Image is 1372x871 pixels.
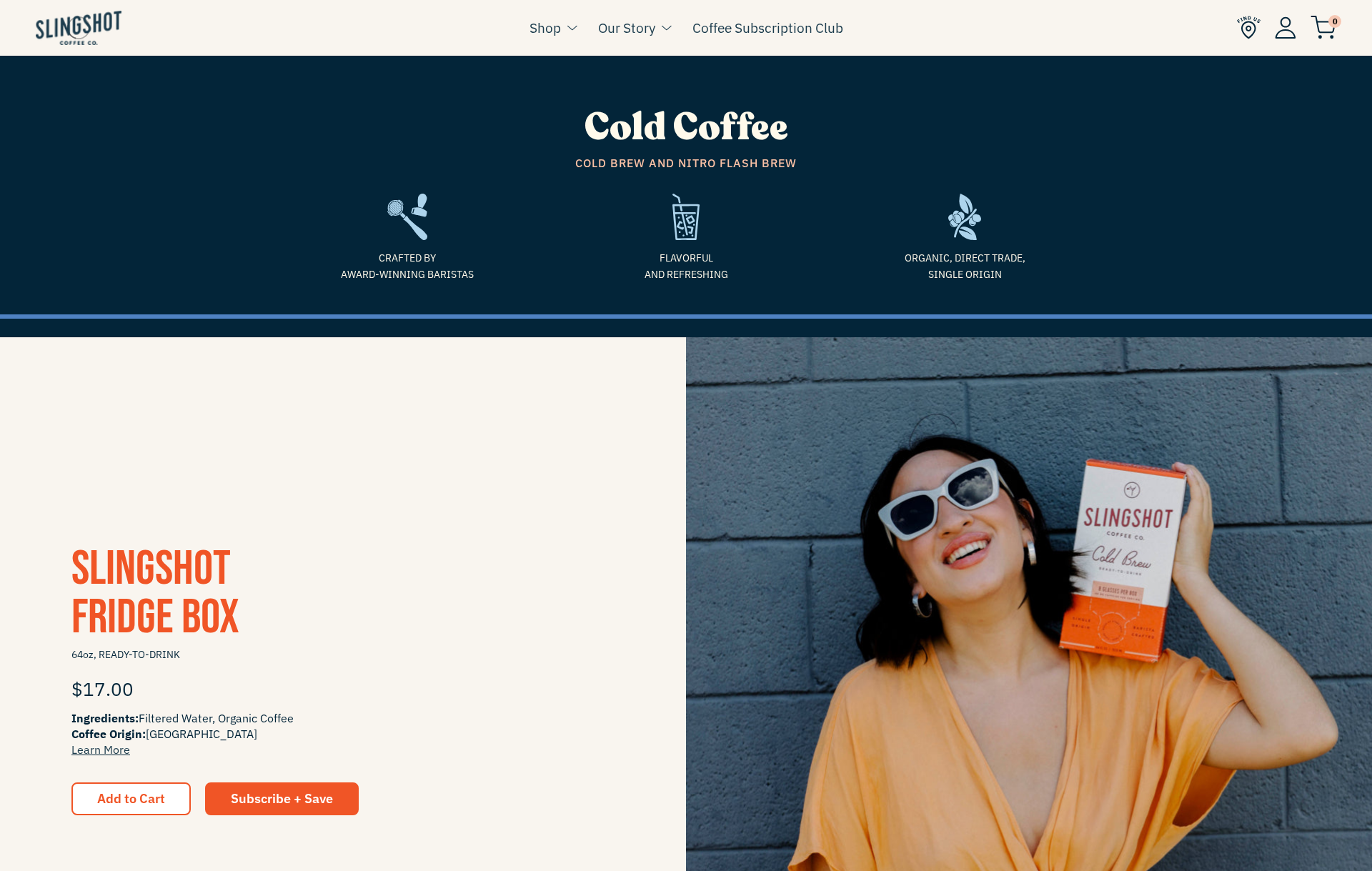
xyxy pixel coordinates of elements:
span: Cold Brew and Nitro Flash Brew [279,154,1093,173]
span: Crafted by Award-Winning Baristas [279,250,536,282]
img: frame-1635784469962.svg [948,194,982,240]
span: Ingredients: [71,711,139,725]
span: Organic, Direct Trade, Single Origin [836,250,1093,282]
span: Flavorful and refreshing [557,250,815,282]
span: 0 [1328,15,1341,28]
span: Coffee Origin: [71,727,146,741]
a: Coffee Subscription Club [692,17,843,39]
button: Add to Cart [71,782,191,815]
span: 64oz, READY-TO-DRINK [71,642,615,667]
a: Shop [530,17,561,39]
img: Find Us [1237,16,1261,39]
span: Filtered Water, Organic Coffee [GEOGRAPHIC_DATA] [71,710,615,757]
span: Slingshot Fridge Box [71,540,239,647]
a: 0 [1311,19,1336,36]
a: SlingshotFridge Box [71,540,239,647]
a: Learn More [71,742,130,757]
span: Cold Coffee [585,102,788,153]
img: refreshing-1635975143169.svg [672,194,699,240]
span: Add to Cart [97,790,165,807]
span: Subscribe + Save [231,790,333,807]
img: frame2-1635783918803.svg [387,194,428,240]
img: cart [1311,16,1336,39]
a: Subscribe + Save [205,782,359,815]
img: Account [1275,16,1296,39]
div: $17.00 [71,667,615,710]
a: Our Story [598,17,655,39]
